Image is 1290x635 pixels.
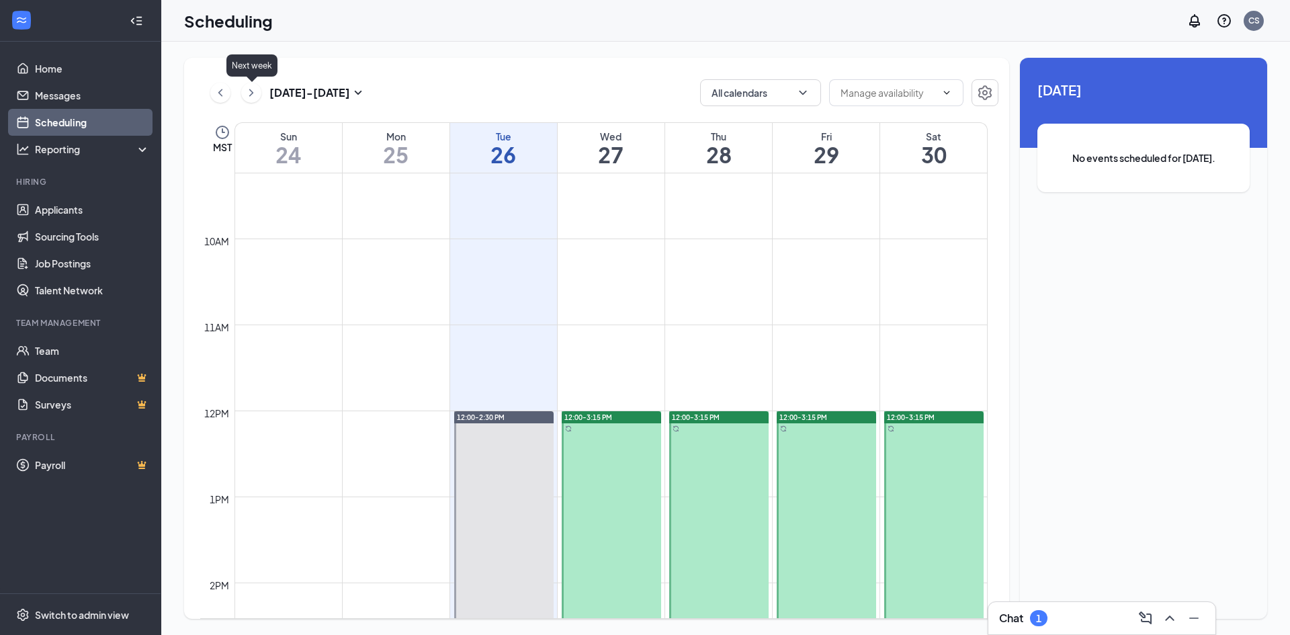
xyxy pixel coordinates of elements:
a: Sourcing Tools [35,223,150,250]
h1: 25 [343,143,449,166]
span: [DATE] [1037,79,1250,100]
div: Team Management [16,317,147,329]
svg: WorkstreamLogo [15,13,28,27]
svg: ChevronUp [1162,610,1178,626]
a: PayrollCrown [35,452,150,478]
button: Minimize [1183,607,1205,629]
svg: ChevronRight [245,85,258,101]
svg: Sync [780,425,787,432]
button: ChevronRight [241,83,261,103]
span: 12:00-2:30 PM [457,413,505,422]
span: MST [213,140,232,154]
div: Wed [558,130,664,143]
div: Payroll [16,431,147,443]
div: 1pm [207,492,232,507]
a: SurveysCrown [35,391,150,418]
div: 1 [1036,613,1041,624]
a: August 24, 2025 [235,123,342,173]
div: 11am [202,320,232,335]
a: August 25, 2025 [343,123,449,173]
div: Switch to admin view [35,608,129,622]
a: August 28, 2025 [665,123,772,173]
svg: Minimize [1186,610,1202,626]
a: Scheduling [35,109,150,136]
a: Talent Network [35,277,150,304]
div: CS [1248,15,1260,26]
svg: ComposeMessage [1137,610,1154,626]
svg: Sync [888,425,894,432]
div: 12pm [202,406,232,421]
a: Messages [35,82,150,109]
svg: Sync [565,425,572,432]
div: Mon [343,130,449,143]
a: August 26, 2025 [450,123,557,173]
button: All calendarsChevronDown [700,79,821,106]
h3: [DATE] - [DATE] [269,85,350,100]
svg: Settings [16,608,30,622]
a: Team [35,337,150,364]
a: August 29, 2025 [773,123,879,173]
div: Sat [880,130,987,143]
span: 12:00-3:15 PM [887,413,935,422]
h3: Chat [999,611,1023,626]
svg: ChevronDown [941,87,952,98]
a: August 30, 2025 [880,123,987,173]
div: Tue [450,130,557,143]
a: August 27, 2025 [558,123,664,173]
button: ChevronUp [1159,607,1180,629]
span: 12:00-3:15 PM [564,413,612,422]
a: DocumentsCrown [35,364,150,391]
h1: 30 [880,143,987,166]
svg: ChevronLeft [214,85,227,101]
div: Fri [773,130,879,143]
a: Job Postings [35,250,150,277]
svg: Collapse [130,14,143,28]
h1: 26 [450,143,557,166]
svg: Notifications [1187,13,1203,29]
h1: 27 [558,143,664,166]
span: 12:00-3:15 PM [672,413,720,422]
h1: 24 [235,143,342,166]
h1: Scheduling [184,9,273,32]
svg: Clock [214,124,230,140]
input: Manage availability [841,85,936,100]
div: 2pm [207,578,232,593]
h1: 29 [773,143,879,166]
svg: SmallChevronDown [350,85,366,101]
a: Home [35,55,150,82]
span: 12:00-3:15 PM [779,413,827,422]
div: Hiring [16,176,147,187]
svg: QuestionInfo [1216,13,1232,29]
svg: Sync [673,425,679,432]
svg: Settings [977,85,993,101]
svg: ChevronDown [796,86,810,99]
button: Settings [972,79,998,106]
button: ComposeMessage [1135,607,1156,629]
div: Reporting [35,142,150,156]
div: Next week [226,54,277,77]
div: 10am [202,234,232,249]
button: ChevronLeft [210,83,230,103]
svg: Analysis [16,142,30,156]
div: Thu [665,130,772,143]
div: Sun [235,130,342,143]
h1: 28 [665,143,772,166]
span: No events scheduled for [DATE]. [1064,151,1223,165]
a: Applicants [35,196,150,223]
